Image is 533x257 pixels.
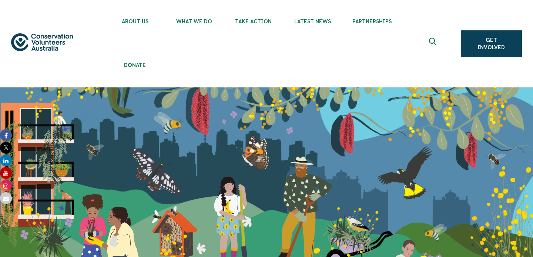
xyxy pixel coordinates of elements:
[425,35,442,53] button: Expand search box Close search box
[105,62,165,68] span: Donate
[165,19,224,24] span: What We Do
[105,19,165,24] span: About Us
[283,19,342,24] span: Latest News
[461,30,522,57] a: Get Involved
[342,19,402,24] span: Partnerships
[11,33,73,51] img: logo.svg
[429,38,438,50] span: Expand search box
[224,19,283,24] span: Take Action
